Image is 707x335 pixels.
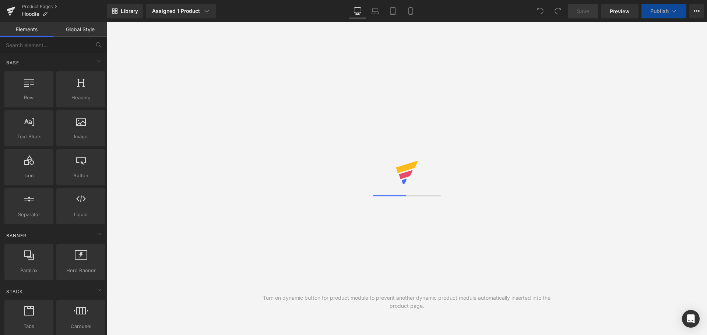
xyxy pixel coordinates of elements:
span: Separator [7,211,51,218]
a: Preview [601,4,639,18]
span: Image [59,133,103,140]
button: Publish [641,4,686,18]
a: Tablet [384,4,402,18]
span: Row [7,94,51,101]
span: Hoodie [22,11,39,17]
a: Mobile [402,4,419,18]
span: Heading [59,94,103,101]
span: Stack [6,288,24,295]
span: Icon [7,172,51,179]
div: Open Intercom Messenger [682,310,700,328]
button: Redo [551,4,565,18]
div: Assigned 1 Product [152,7,210,15]
span: Preview [610,7,630,15]
span: Save [577,7,589,15]
span: Banner [6,232,27,239]
a: Product Pages [22,4,107,10]
a: Laptop [366,4,384,18]
span: Text Block [7,133,51,140]
span: Library [121,8,138,14]
a: Desktop [349,4,366,18]
span: Tabs [7,322,51,330]
div: Turn on dynamic button for product module to prevent another dynamic product module automatically... [257,294,557,310]
a: Global Style [53,22,107,37]
span: Liquid [59,211,103,218]
span: Publish [650,8,669,14]
span: Parallax [7,267,51,274]
span: Button [59,172,103,179]
a: New Library [107,4,143,18]
button: Undo [533,4,548,18]
span: Carousel [59,322,103,330]
span: Hero Banner [59,267,103,274]
span: Base [6,59,20,66]
button: More [689,4,704,18]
